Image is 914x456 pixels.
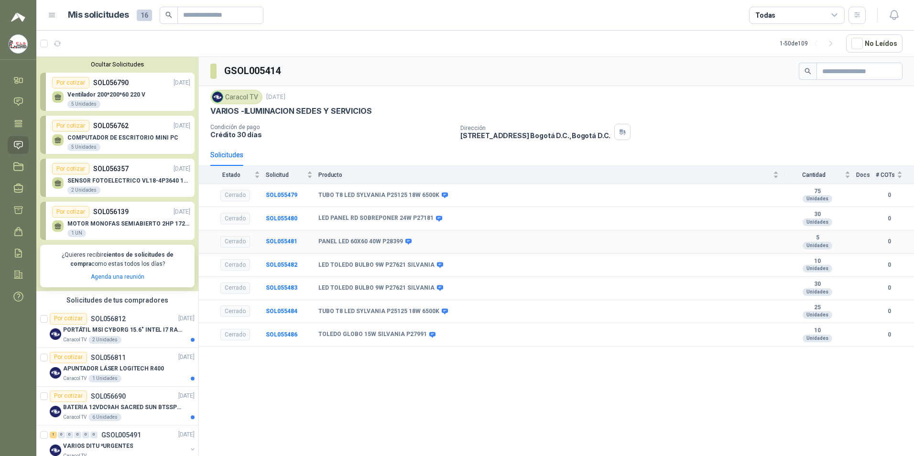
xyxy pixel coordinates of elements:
[803,311,832,319] div: Unidades
[318,192,439,199] b: TUBO T8 LED SYLVANIA P25125 18W 6500K
[74,432,81,438] div: 0
[266,215,297,222] b: SOL055480
[876,307,903,316] b: 0
[40,73,195,111] a: Por cotizarSOL056790[DATE] Ventilador 200*200*60 220 V5 Unidades
[876,330,903,339] b: 0
[137,10,152,21] span: 16
[50,391,87,402] div: Por cotizar
[88,375,121,382] div: 1 Unidades
[178,353,195,362] p: [DATE]
[63,403,182,412] p: BATERIA 12VDC9AH SACRED SUN BTSSP12-9HR
[318,261,435,269] b: LED TOLEDO BULBO 9W P27621 SILVANIA
[36,291,198,309] div: Solicitudes de tus compradores
[266,284,297,291] a: SOL055483
[178,430,195,439] p: [DATE]
[220,236,250,248] div: Cerrado
[220,190,250,201] div: Cerrado
[52,206,89,217] div: Por cotizar
[212,92,223,102] img: Company Logo
[266,261,297,268] a: SOL055482
[803,242,832,250] div: Unidades
[67,229,86,237] div: 1 UN
[805,68,811,75] span: search
[36,57,198,291] div: Ocultar SolicitudesPor cotizarSOL056790[DATE] Ventilador 200*200*60 220 V5 UnidadesPor cotizarSOL...
[220,329,250,340] div: Cerrado
[40,202,195,240] a: Por cotizarSOL056139[DATE] MOTOR MONOFAS SEMIABIERTO 2HP 1720RPM1 UN
[876,283,903,293] b: 0
[40,61,195,68] button: Ocultar Solicitudes
[803,195,832,203] div: Unidades
[266,192,297,198] a: SOL055479
[91,354,126,361] p: SOL056811
[93,120,129,131] p: SOL056762
[784,327,850,335] b: 10
[67,91,145,98] p: Ventilador 200*200*60 220 V
[318,215,434,222] b: LED PANEL RD SOBREPONER 24W P27181
[93,163,129,174] p: SOL056357
[63,375,87,382] p: Caracol TV
[803,335,832,342] div: Unidades
[50,352,87,363] div: Por cotizar
[91,273,144,280] a: Agenda una reunión
[67,220,190,227] p: MOTOR MONOFAS SEMIABIERTO 2HP 1720RPM
[178,391,195,401] p: [DATE]
[210,172,252,178] span: Estado
[460,125,610,131] p: Dirección
[52,163,89,174] div: Por cotizar
[780,36,838,51] div: 1 - 50 de 109
[220,213,250,224] div: Cerrado
[66,432,73,438] div: 0
[50,367,61,379] img: Company Logo
[210,150,243,160] div: Solicitudes
[318,238,403,246] b: PANEL LED 60X60 40W P28399
[52,120,89,131] div: Por cotizar
[318,172,771,178] span: Producto
[93,77,129,88] p: SOL056790
[266,308,297,315] a: SOL055484
[220,259,250,271] div: Cerrado
[784,258,850,265] b: 10
[67,100,100,108] div: 5 Unidades
[266,166,318,184] th: Solicitud
[63,364,164,373] p: APUNTADOR LÁSER LOGITECH R400
[174,121,190,130] p: [DATE]
[755,10,775,21] div: Todas
[318,284,435,292] b: LED TOLEDO BULBO 9W P27621 SILVANIA
[876,214,903,223] b: 0
[784,304,850,312] b: 25
[52,77,89,88] div: Por cotizar
[784,281,850,288] b: 30
[784,234,850,242] b: 5
[50,313,87,325] div: Por cotizar
[876,261,903,270] b: 0
[36,387,198,425] a: Por cotizarSOL056690[DATE] Company LogoBATERIA 12VDC9AH SACRED SUN BTSSP12-9HRCaracol TV6 Unidades
[11,11,25,23] img: Logo peakr
[803,265,832,272] div: Unidades
[876,166,914,184] th: # COTs
[784,211,850,218] b: 30
[67,186,100,194] div: 2 Unidades
[67,177,190,184] p: SENSOR FOTOELECTRICO VL18-4P3640 10-30
[63,336,87,344] p: Caracol TV
[266,238,297,245] a: SOL055481
[784,172,843,178] span: Cantidad
[210,106,371,116] p: VARIOS -ILUMINACION SEDES Y SERVICIOS
[90,432,98,438] div: 0
[784,166,856,184] th: Cantidad
[68,8,129,22] h1: Mis solicitudes
[91,393,126,400] p: SOL056690
[63,326,182,335] p: PORTÁTIL MSI CYBORG 15.6" INTEL I7 RAM 32GB - 1 TB / Nvidia GeForce RTX 4050
[36,309,198,348] a: Por cotizarSOL056812[DATE] Company LogoPORTÁTIL MSI CYBORG 15.6" INTEL I7 RAM 32GB - 1 TB / Nvidi...
[174,207,190,217] p: [DATE]
[40,159,195,197] a: Por cotizarSOL056357[DATE] SENSOR FOTOELECTRICO VL18-4P3640 10-302 Unidades
[101,432,141,438] p: GSOL005491
[174,78,190,87] p: [DATE]
[460,131,610,140] p: [STREET_ADDRESS] Bogotá D.C. , Bogotá D.C.
[266,331,297,338] a: SOL055486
